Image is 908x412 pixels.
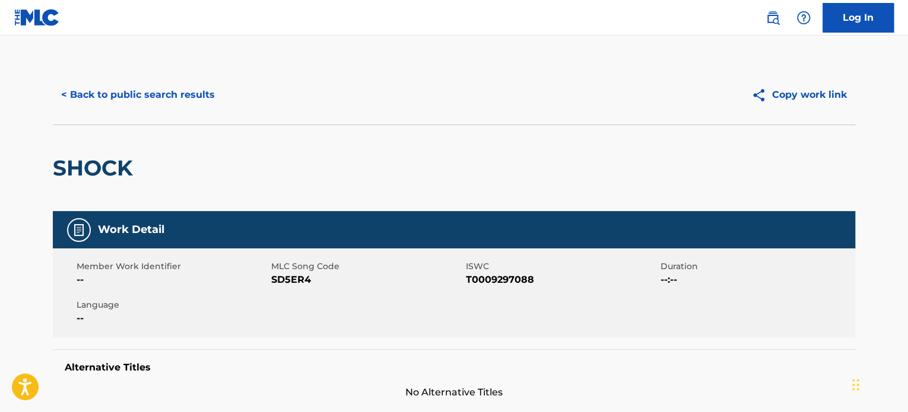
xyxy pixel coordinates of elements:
span: --:-- [661,273,852,287]
img: Work Detail [72,223,86,237]
span: Member Work Identifier [77,260,268,273]
button: < Back to public search results [53,80,223,110]
div: Drag [852,367,859,403]
div: Help [792,6,815,30]
span: MLC Song Code [271,260,463,273]
span: Language [77,299,268,311]
span: -- [77,311,268,325]
a: Log In [823,3,894,33]
iframe: Chat Widget [849,355,908,412]
img: MLC Logo [14,9,60,26]
button: Copy work link [743,80,855,110]
span: Duration [661,260,852,273]
h5: Work Detail [98,223,164,237]
h5: Alternative Titles [65,362,843,373]
h2: SHOCK [53,155,139,181]
span: -- [77,273,268,287]
span: T0009297088 [466,273,658,287]
img: search [766,11,780,25]
span: SD5ER4 [271,273,463,287]
span: ISWC [466,260,658,273]
img: help [796,11,811,25]
a: Public Search [761,6,785,30]
img: Copy work link [751,88,772,103]
span: No Alternative Titles [53,385,855,400]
